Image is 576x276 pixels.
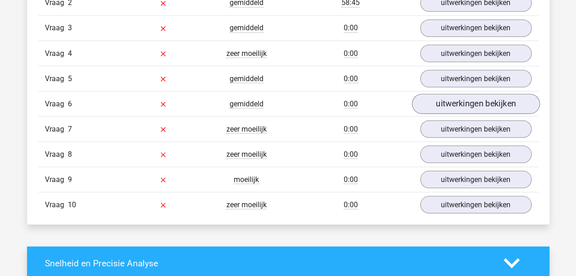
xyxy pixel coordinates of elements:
[420,19,532,37] a: uitwerkingen bekijken
[68,23,72,32] span: 3
[234,175,259,184] span: moeilijk
[68,149,72,158] span: 8
[344,200,358,209] span: 0:00
[45,98,68,109] span: Vraag
[45,149,68,160] span: Vraag
[420,120,532,138] a: uitwerkingen bekijken
[45,123,68,134] span: Vraag
[420,196,532,213] a: uitwerkingen bekijken
[344,74,358,83] span: 0:00
[344,49,358,58] span: 0:00
[226,200,267,209] span: zeer moeilijk
[45,174,68,185] span: Vraag
[226,124,267,133] span: zeer moeilijk
[45,199,68,210] span: Vraag
[344,99,358,108] span: 0:00
[411,94,539,114] a: uitwerkingen bekijken
[45,258,490,268] h4: Snelheid en Precisie Analyse
[68,49,72,57] span: 4
[344,124,358,133] span: 0:00
[68,124,72,133] span: 7
[226,49,267,58] span: zeer moeilijk
[420,145,532,163] a: uitwerkingen bekijken
[420,70,532,87] a: uitwerkingen bekijken
[45,48,68,59] span: Vraag
[344,23,358,33] span: 0:00
[45,22,68,33] span: Vraag
[420,171,532,188] a: uitwerkingen bekijken
[226,149,267,159] span: zeer moeilijk
[68,200,76,209] span: 10
[45,73,68,84] span: Vraag
[68,74,72,83] span: 5
[68,175,72,183] span: 9
[230,99,263,108] span: gemiddeld
[230,74,263,83] span: gemiddeld
[230,23,263,33] span: gemiddeld
[344,149,358,159] span: 0:00
[344,175,358,184] span: 0:00
[68,99,72,108] span: 6
[420,44,532,62] a: uitwerkingen bekijken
